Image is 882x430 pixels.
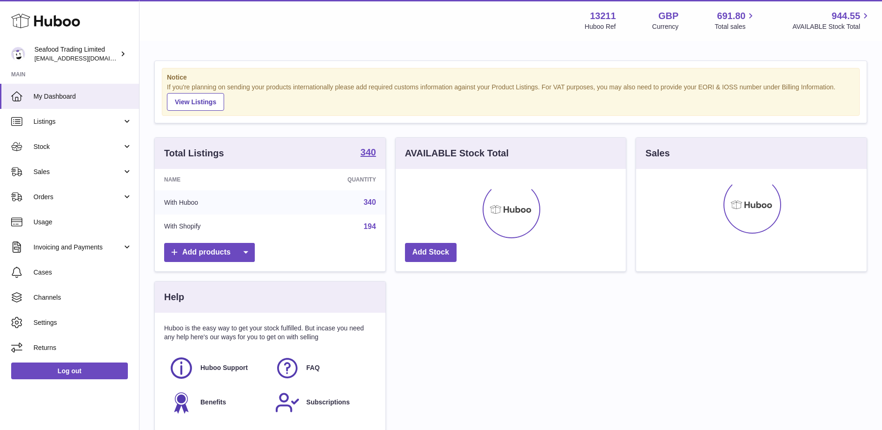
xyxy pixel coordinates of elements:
a: 194 [364,222,376,230]
span: Invoicing and Payments [33,243,122,252]
a: View Listings [167,93,224,111]
strong: Notice [167,73,855,82]
h3: Sales [645,147,670,160]
span: Sales [33,168,122,176]
th: Quantity [279,169,385,190]
strong: 13211 [590,10,616,22]
span: FAQ [306,363,320,372]
a: FAQ [275,356,371,381]
span: Cases [33,268,132,277]
a: Log out [11,363,128,379]
a: Huboo Support [169,356,265,381]
span: Subscriptions [306,398,350,407]
a: Subscriptions [275,390,371,415]
div: If you're planning on sending your products internationally please add required customs informati... [167,83,855,111]
strong: GBP [658,10,678,22]
a: 691.80 Total sales [715,10,756,31]
div: Seafood Trading Limited [34,45,118,63]
th: Name [155,169,279,190]
div: Huboo Ref [585,22,616,31]
a: 340 [364,198,376,206]
span: Huboo Support [200,363,248,372]
h3: Total Listings [164,147,224,160]
span: 944.55 [832,10,860,22]
span: Channels [33,293,132,302]
td: With Huboo [155,190,279,215]
span: 691.80 [717,10,745,22]
td: With Shopify [155,215,279,239]
span: Total sales [715,22,756,31]
a: 944.55 AVAILABLE Stock Total [792,10,871,31]
span: Usage [33,218,132,227]
img: online@rickstein.com [11,47,25,61]
div: Currency [652,22,679,31]
span: AVAILABLE Stock Total [792,22,871,31]
span: Orders [33,193,122,202]
a: Benefits [169,390,265,415]
span: Settings [33,318,132,327]
a: Add products [164,243,255,262]
h3: Help [164,291,184,303]
strong: 340 [360,148,376,157]
span: Returns [33,343,132,352]
span: My Dashboard [33,92,132,101]
h3: AVAILABLE Stock Total [405,147,509,160]
p: Huboo is the easy way to get your stock fulfilled. But incase you need any help here's our ways f... [164,324,376,342]
span: Benefits [200,398,226,407]
a: Add Stock [405,243,457,262]
span: Stock [33,142,122,151]
span: Listings [33,117,122,126]
a: 340 [360,148,376,159]
span: [EMAIL_ADDRESS][DOMAIN_NAME] [34,54,137,62]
